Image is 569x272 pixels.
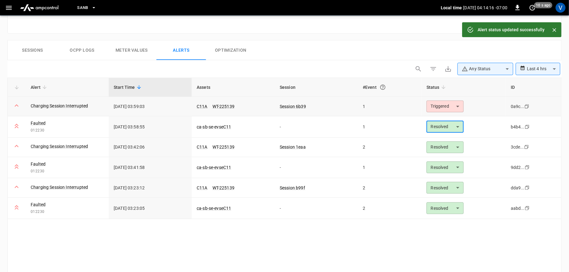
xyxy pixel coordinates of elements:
[427,162,464,173] div: Resolved
[511,205,525,211] div: aabd...
[358,97,422,116] td: 1
[363,82,417,93] div: #Event
[275,198,358,219] td: -
[427,121,464,133] div: Resolved
[511,164,525,171] div: 9dd2...
[114,84,143,91] span: Start Time
[197,104,208,109] a: C11A
[31,201,46,208] a: Faulted
[8,41,57,60] button: Sessions
[197,165,231,170] a: ca-sb-se-evseC11
[197,206,231,211] a: ca-sb-se-evseC11
[524,144,530,150] div: copy
[109,138,192,157] td: [DATE] 03:42:06
[511,144,524,150] div: 3cde...
[524,164,531,171] div: copy
[31,184,88,190] a: Charging Session Interrupted
[31,103,88,109] a: Charging Session Interrupted
[212,145,234,149] a: WT-225139
[427,182,464,194] div: Resolved
[109,116,192,138] td: [DATE] 03:58:55
[441,5,462,11] p: Local time
[212,185,234,190] a: WT-225139
[524,205,531,212] div: copy
[358,138,422,157] td: 2
[275,157,358,179] td: -
[377,82,388,93] button: An event is a single occurrence of an issue. An alert groups related events for the same asset, m...
[463,5,508,11] p: [DATE] 04:14:16 -07:00
[506,78,561,97] th: ID
[31,84,49,91] span: Alert
[197,124,231,129] a: ca-sb-se-evseC11
[109,178,192,198] td: [DATE] 03:23:12
[524,184,531,191] div: copy
[358,157,422,179] td: 1
[31,127,104,134] span: 012230
[156,41,206,60] button: Alerts
[511,103,524,110] div: 0a9c...
[550,25,559,35] button: Close
[18,2,61,14] img: ampcontrol.io logo
[206,41,256,60] button: Optimization
[77,4,88,11] span: SanB
[524,123,531,130] div: copy
[527,3,537,13] button: set refresh interval
[358,198,422,219] td: 2
[427,202,464,214] div: Resolved
[197,185,208,190] a: C11A
[427,101,464,112] div: Triggered
[31,168,104,175] span: 012230
[556,3,566,13] div: profile-icon
[31,161,46,167] a: Faulted
[280,145,306,149] a: Session 1eaa
[57,41,107,60] button: Ocpp logs
[534,2,553,8] span: 10 s ago
[511,124,525,130] div: b4b4...
[109,157,192,179] td: [DATE] 03:41:58
[212,104,234,109] a: WT-225139
[358,116,422,138] td: 1
[280,185,305,190] a: Session b99f
[524,103,530,110] div: copy
[427,141,464,153] div: Resolved
[275,78,358,97] th: Session
[462,66,503,72] div: Any Status
[280,104,306,109] a: Session 6b39
[109,198,192,219] td: [DATE] 03:23:05
[75,2,99,14] button: SanB
[478,24,545,35] div: Alert status updated successfully
[197,145,208,149] a: C11A
[192,78,275,97] th: Assets
[358,178,422,198] td: 2
[31,143,88,149] a: Charging Session Interrupted
[107,41,156,60] button: Meter Values
[31,120,46,126] a: Faulted
[31,209,104,215] span: 012230
[275,116,358,138] td: -
[527,63,560,75] div: Last 4 hrs
[511,185,525,191] div: dda9...
[427,84,448,91] span: Status
[109,97,192,116] td: [DATE] 03:59:03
